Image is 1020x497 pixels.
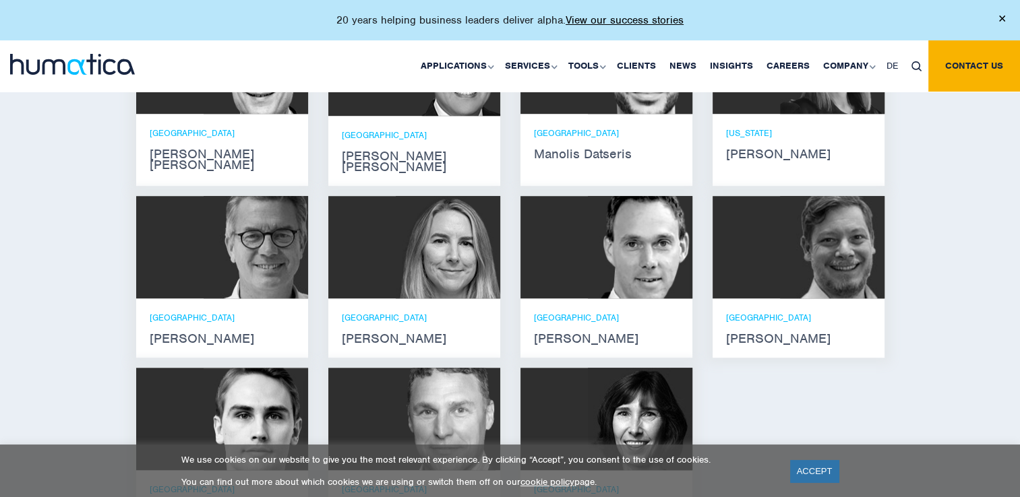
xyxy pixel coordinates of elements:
p: You can find out more about which cookies we are using or switch them off on our page. [181,476,773,488]
a: Insights [703,40,760,92]
strong: [PERSON_NAME] [150,333,295,344]
p: [GEOGRAPHIC_DATA] [726,312,871,323]
p: 20 years helping business leaders deliver alpha. [336,13,684,27]
a: Company [816,40,880,92]
strong: [PERSON_NAME] [342,333,487,344]
strong: Manolis Datseris [534,149,679,160]
strong: [PERSON_NAME] [PERSON_NAME] [342,151,487,172]
strong: [PERSON_NAME] [534,333,679,344]
a: ACCEPT [790,460,839,482]
a: Services [498,40,562,92]
p: We use cookies on our website to give you the most relevant experience. By clicking “Accept”, you... [181,454,773,465]
p: [GEOGRAPHIC_DATA] [150,127,295,139]
img: Bryan Turner [396,368,500,470]
img: search_icon [911,61,922,71]
p: [GEOGRAPHIC_DATA] [534,127,679,139]
img: Paul Simpson [204,368,308,470]
a: View our success stories [566,13,684,27]
img: logo [10,54,135,75]
img: Zoë Fox [396,196,500,298]
a: Clients [610,40,663,92]
a: cookie policy [520,476,574,488]
img: Andreas Knobloch [588,196,692,298]
strong: [PERSON_NAME] [726,333,871,344]
p: [US_STATE] [726,127,871,139]
p: [GEOGRAPHIC_DATA] [342,129,487,141]
a: Careers [760,40,816,92]
p: [GEOGRAPHIC_DATA] [150,312,295,323]
img: Claudio Limacher [780,196,884,298]
strong: [PERSON_NAME] [726,149,871,160]
a: Contact us [928,40,1020,92]
span: DE [887,60,898,71]
img: Karen Wright [588,368,692,470]
a: DE [880,40,905,92]
a: Applications [414,40,498,92]
img: Jan Löning [204,196,308,298]
a: News [663,40,703,92]
strong: [PERSON_NAME] [PERSON_NAME] [150,149,295,170]
p: [GEOGRAPHIC_DATA] [534,312,679,323]
a: Tools [562,40,610,92]
p: [GEOGRAPHIC_DATA] [342,312,487,323]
